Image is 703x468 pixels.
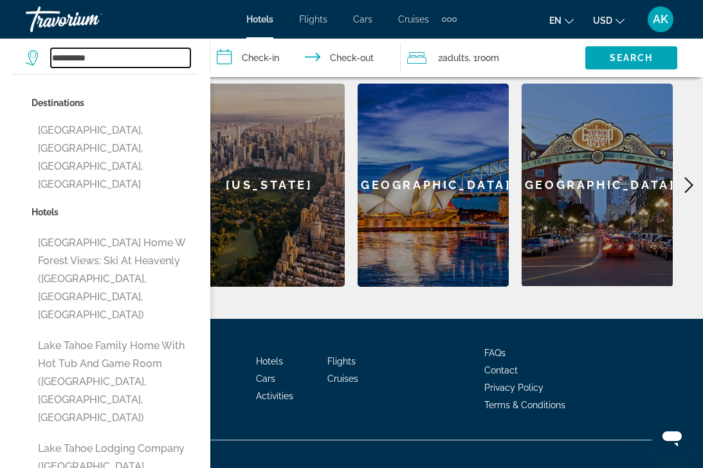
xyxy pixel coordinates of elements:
[484,365,518,375] a: Contact
[246,14,273,24] a: Hotels
[522,84,673,286] div: [GEOGRAPHIC_DATA]
[522,84,673,287] a: [GEOGRAPHIC_DATA]
[26,3,154,36] a: Travorium
[653,13,668,26] span: AK
[438,49,469,67] span: 2
[484,400,565,410] a: Terms & Conditions
[484,382,543,393] a: Privacy Policy
[32,231,197,327] button: [GEOGRAPHIC_DATA] Home w Forest Views: Ski At Heavenly ([GEOGRAPHIC_DATA], [GEOGRAPHIC_DATA], [GE...
[585,46,677,69] button: Search
[32,118,197,197] button: [GEOGRAPHIC_DATA], [GEOGRAPHIC_DATA], [GEOGRAPHIC_DATA], [GEOGRAPHIC_DATA]
[644,6,677,33] button: User Menu
[652,417,693,458] iframe: Button to launch messaging window
[484,348,506,358] a: FAQs
[593,11,625,30] button: Change currency
[327,356,356,366] a: Flights
[469,49,499,67] span: , 1
[443,53,469,63] span: Adults
[256,373,275,384] a: Cars
[442,9,457,30] button: Extra navigation items
[610,53,653,63] span: Search
[194,84,345,287] a: [US_STATE]
[593,15,612,26] span: USD
[401,39,585,77] button: Travelers: 2 adults, 0 children
[358,84,509,287] a: [GEOGRAPHIC_DATA]
[32,334,197,430] button: Lake Tahoe Family Home with Hot Tub and Game Room ([GEOGRAPHIC_DATA], [GEOGRAPHIC_DATA], [GEOGRAP...
[477,53,499,63] span: Room
[256,391,293,401] a: Activities
[32,203,197,221] p: Hotels
[210,39,401,77] button: Check in and out dates
[353,14,372,24] a: Cars
[299,14,327,24] a: Flights
[327,373,358,384] a: Cruises
[398,14,429,24] a: Cruises
[256,356,283,366] a: Hotels
[32,94,197,112] p: Destinations
[549,15,561,26] span: en
[549,11,574,30] button: Change language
